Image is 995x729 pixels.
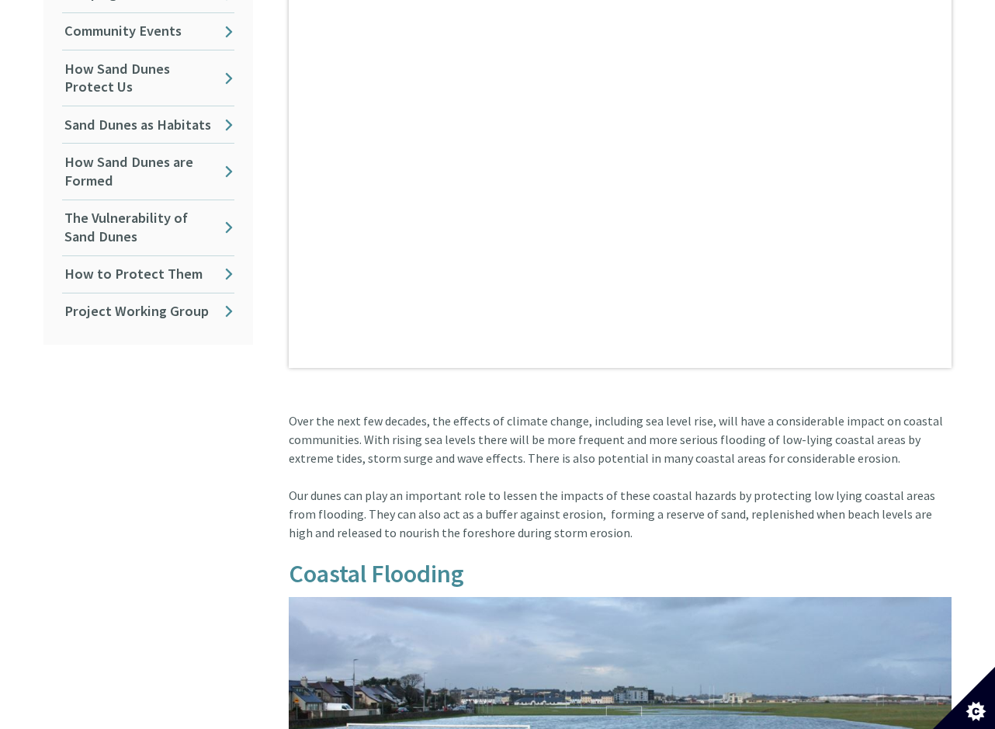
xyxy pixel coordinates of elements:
a: The Vulnerability of Sand Dunes [62,200,234,255]
a: Project Working Group [62,293,234,330]
button: Set cookie preferences [933,667,995,729]
a: How Sand Dunes Protect Us [62,50,234,106]
h3: Coastal Flooding [289,561,952,588]
a: Community Events [62,13,234,50]
a: How Sand Dunes are Formed [62,144,234,199]
a: How to Protect Them [62,256,234,293]
a: Sand Dunes as Habitats [62,106,234,143]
